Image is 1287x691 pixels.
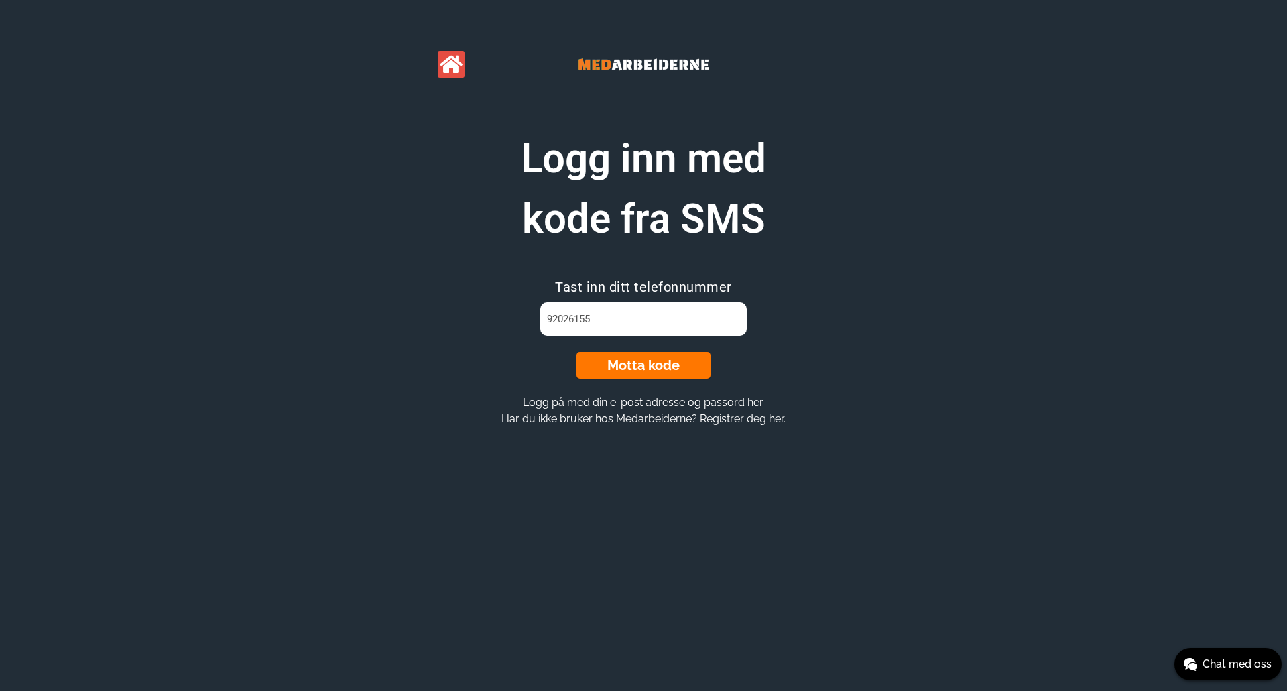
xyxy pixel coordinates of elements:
span: Tast inn ditt telefonnummer [555,279,732,295]
img: Banner [543,40,744,88]
button: Logg på med din e-post adresse og passord her. [519,395,768,410]
button: Motta kode [576,352,711,379]
span: Chat med oss [1203,656,1272,672]
button: Chat med oss [1174,648,1282,680]
h1: Logg inn med kode fra SMS [476,129,811,249]
button: Har du ikke bruker hos Medarbeiderne? Registrer deg her. [497,412,790,426]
